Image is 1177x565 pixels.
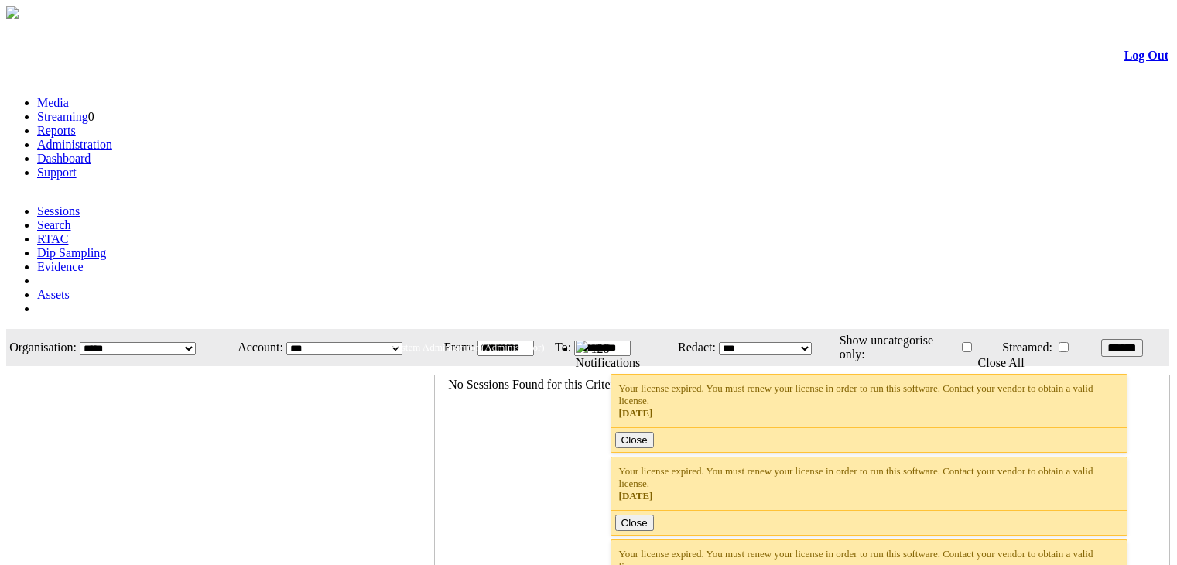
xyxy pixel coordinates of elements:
[37,232,68,245] a: RTAC
[591,342,610,355] span: 128
[576,341,588,353] img: bell25.png
[348,341,545,353] span: Welcome, System Administrator (Administrator)
[37,204,80,217] a: Sessions
[37,124,76,137] a: Reports
[37,138,112,151] a: Administration
[615,515,654,531] button: Close
[37,288,70,301] a: Assets
[88,110,94,123] span: 0
[615,432,654,448] button: Close
[978,356,1025,369] a: Close All
[1124,49,1168,62] a: Log Out
[6,6,19,19] img: arrow-3.png
[37,110,88,123] a: Streaming
[37,260,84,273] a: Evidence
[576,356,1138,370] div: Notifications
[37,246,106,259] a: Dip Sampling
[37,96,69,109] a: Media
[8,330,77,365] td: Organisation:
[37,218,71,231] a: Search
[619,465,1120,502] div: Your license expired. You must renew your license in order to run this software. Contact your ven...
[226,330,284,365] td: Account:
[37,166,77,179] a: Support
[619,490,653,502] span: [DATE]
[619,407,653,419] span: [DATE]
[619,382,1120,419] div: Your license expired. You must renew your license in order to run this software. Contact your ven...
[37,152,91,165] a: Dashboard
